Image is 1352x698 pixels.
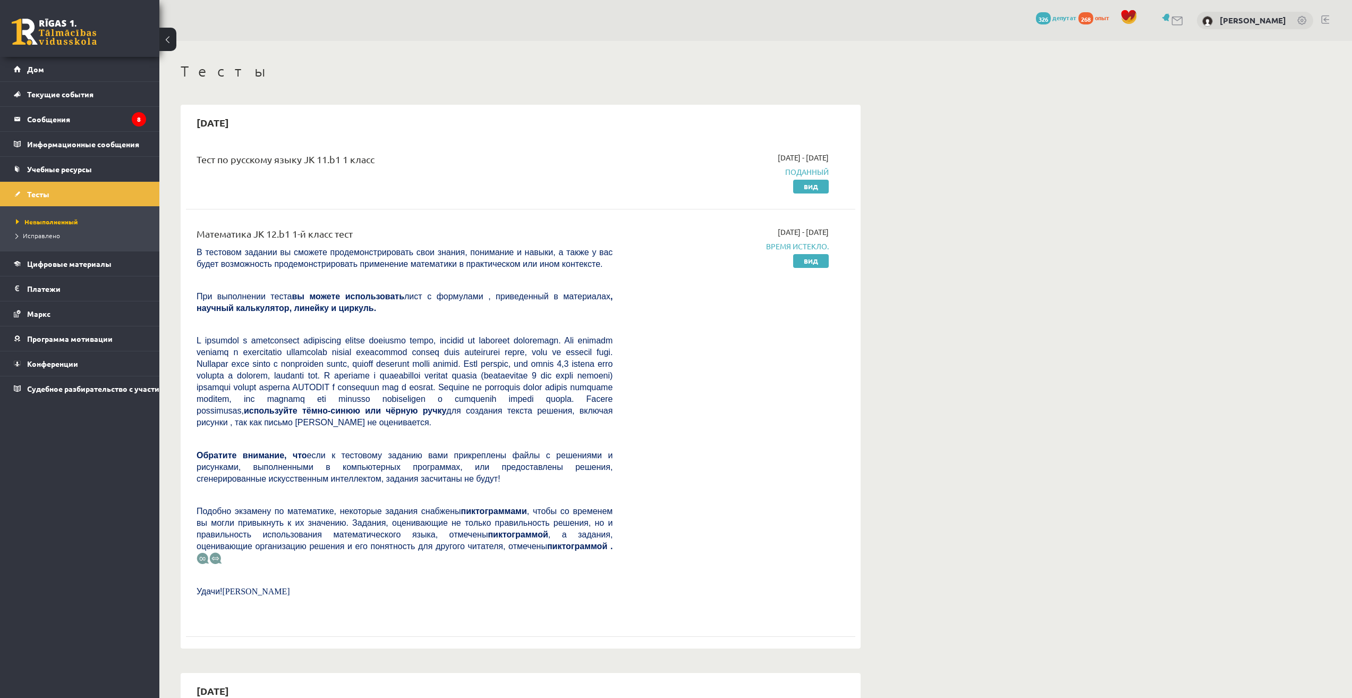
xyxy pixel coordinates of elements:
a: 268 опыт [1078,13,1115,22]
font: Обратите внимание, что [197,451,307,460]
font: Вид [804,257,818,265]
font: Маркс [27,309,50,318]
font: Невыполненный [24,217,78,226]
a: [PERSON_NAME] [1220,15,1286,26]
a: Учебные ресурсы [14,157,146,181]
font: Программа мотивации [27,334,113,343]
font: [DATE] [197,685,229,697]
font: Платежи [27,284,61,293]
font: Подобно экзамену по математике, некоторые задания снабжены [197,507,461,516]
font: , а задания, оценивающие организацию решения и его понятность для другого читателя, отмечены [197,530,613,551]
font: Тесты [27,189,49,199]
font: Информационные сообщения [27,139,139,149]
font: лист с формулами , приведенный в материалах [404,292,610,301]
font: Задания, оценивающие не только правильность решения, но и правильность использования математическ... [197,518,613,539]
img: JfuEzvunn4EvwAAAAASUVORK5CYII= [197,552,209,565]
img: Дэвид Бабан [1202,16,1213,27]
a: Текущие события [14,82,146,106]
a: Судебное разбирательство с участием [PERSON_NAME] [14,376,146,401]
a: Невыполненный [16,217,149,226]
font: При выполнении теста [197,292,292,301]
a: Рижская 1-я средняя школа заочного обучения [12,19,97,45]
font: вы можете использовать [292,292,404,301]
font: , научный калькулятор, линейку и циркуль. [197,292,613,313]
font: [DATE] - [DATE] [778,153,829,162]
font: Время истекло. [766,241,829,251]
font: пиктограммой [488,530,548,539]
font: Конференции [27,359,78,368]
font: используйте [244,406,297,415]
a: 326 депутат [1036,13,1077,22]
a: Сообщения8 [14,107,146,131]
font: Сообщения [27,114,70,124]
font: , чтобы со временем вы могли привыкнуть к их значению. [197,507,613,527]
a: Цифровые материалы [14,251,146,276]
font: Цифровые материалы [27,259,112,268]
a: Исправлено [16,231,149,240]
a: Платежи [14,276,146,301]
font: [PERSON_NAME] [223,587,290,596]
font: Учебные ресурсы [27,164,92,174]
font: тёмно-синюю или чёрную ручку [302,406,446,415]
font: Текущие события [27,89,93,99]
font: если к тестовому заданию вами прикреплены файлы с решениями и рисунками, выполненными в компьютер... [197,451,613,483]
font: В тестовом задании вы сможете продемонстрировать свои знания, понимание и навыки, а также у вас б... [197,248,613,268]
font: Дом [27,64,44,74]
a: Дом [14,57,146,81]
font: [DATE] [197,116,229,129]
font: опыт [1095,13,1110,22]
img: wKvN42sLe3LLwAAAABJRU5ErkJggg== [209,552,222,565]
a: Маркс [14,301,146,326]
font: депутат [1052,13,1077,22]
a: Информационные сообщения [14,132,146,156]
font: L ipsumdol s ametconsect adipiscing elitse doeiusmo tempo, incidid ut laboreet doloremagn. Ali en... [197,336,613,415]
a: Вид [793,254,829,268]
font: Тест по русскому языку JK 11.b1 1 класс [197,154,375,165]
font: [DATE] - [DATE] [778,227,829,237]
a: Конференции [14,351,146,376]
font: 326 [1039,15,1048,23]
font: Вид [804,182,818,191]
font: Поданный [785,167,829,176]
font: 8 [137,115,141,123]
a: Программа мотивации [14,326,146,351]
font: Судебное разбирательство с участием [PERSON_NAME] [27,384,232,393]
font: Тесты [181,62,268,80]
font: Математика JK 12.b1 1-й класс тест [197,228,353,239]
a: Тесты [14,182,146,206]
font: 268 [1081,15,1091,23]
font: Исправлено [23,231,60,240]
font: Удачи! [197,587,223,596]
a: Вид [793,180,829,194]
font: пиктограммой . [547,542,613,551]
font: пиктограммами [461,507,526,516]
